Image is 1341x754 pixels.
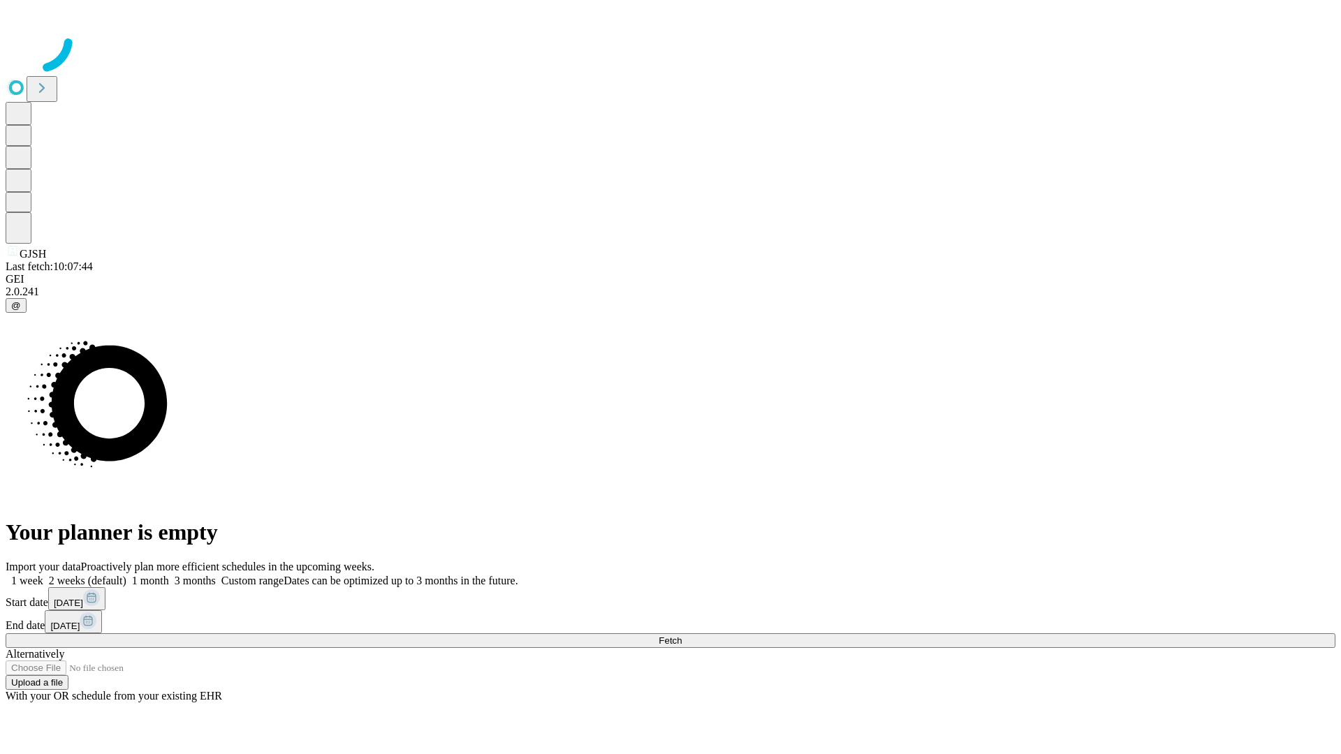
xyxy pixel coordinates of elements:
[6,675,68,690] button: Upload a file
[45,610,102,633] button: [DATE]
[6,273,1335,286] div: GEI
[6,610,1335,633] div: End date
[6,633,1335,648] button: Fetch
[284,575,518,586] span: Dates can be optimized up to 3 months in the future.
[54,598,83,608] span: [DATE]
[11,575,43,586] span: 1 week
[6,298,27,313] button: @
[11,300,21,311] span: @
[6,648,64,660] span: Alternatively
[6,587,1335,610] div: Start date
[50,621,80,631] span: [DATE]
[175,575,216,586] span: 3 months
[20,248,46,260] span: GJSH
[6,561,81,572] span: Import your data
[132,575,169,586] span: 1 month
[6,260,93,272] span: Last fetch: 10:07:44
[6,286,1335,298] div: 2.0.241
[49,575,126,586] span: 2 weeks (default)
[81,561,374,572] span: Proactively plan more efficient schedules in the upcoming weeks.
[6,690,222,702] span: With your OR schedule from your existing EHR
[6,519,1335,545] h1: Your planner is empty
[48,587,105,610] button: [DATE]
[659,635,682,646] span: Fetch
[221,575,284,586] span: Custom range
